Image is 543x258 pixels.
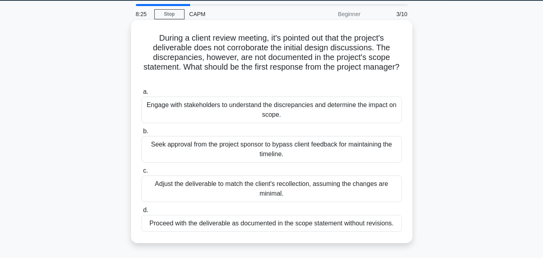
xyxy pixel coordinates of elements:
span: b. [143,128,148,134]
div: Seek approval from the project sponsor to bypass client feedback for maintaining the timeline. [141,136,402,163]
div: Adjust the deliverable to match the client's recollection, assuming the changes are minimal. [141,175,402,202]
div: CAPM [184,6,295,22]
div: Proceed with the deliverable as documented in the scope statement without revisions. [141,215,402,232]
h5: During a client review meeting, it's pointed out that the project's deliverable does not corrobor... [141,33,403,82]
div: 3/10 [365,6,412,22]
div: Engage with stakeholders to understand the discrepancies and determine the impact on scope. [141,97,402,123]
span: c. [143,167,148,174]
span: a. [143,88,148,95]
div: 8:25 [131,6,154,22]
div: Beginner [295,6,365,22]
a: Stop [154,9,184,19]
span: d. [143,206,148,213]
